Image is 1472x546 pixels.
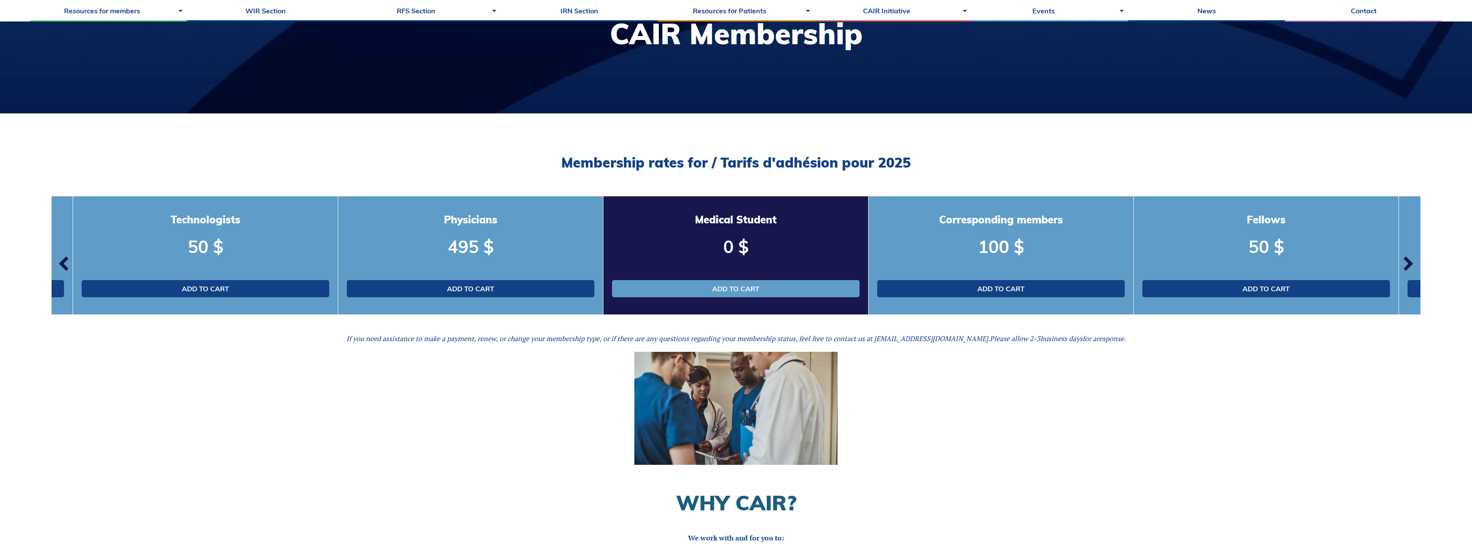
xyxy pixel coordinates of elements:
h3: Fellows [1142,214,1390,226]
p: 50 $ [1142,235,1390,259]
a: Add to cart [612,280,860,297]
h3: Technologists [82,214,329,226]
span: Why CAIR? [676,490,796,515]
a: Add to cart [347,280,594,297]
p: 50 $ [82,235,329,259]
em: If you need assistance to make a payment, renew, or change your membership type, or if there are ... [346,334,1126,343]
p: 0 $ [612,235,860,259]
a: Add to cart [82,280,329,297]
h1: CAIR Membership [610,19,863,48]
h2: Membership rates for / Tarifs d'adhésion pour 2025 [52,154,1420,171]
p: 495 $ [347,235,594,259]
span: -3 for a [990,334,1126,343]
p: 100 $ [877,235,1125,259]
a: Add to cart [1142,280,1390,297]
a: Add to cart [877,280,1125,297]
h3: Medical Student [612,214,860,226]
i: response. [1096,334,1126,343]
h3: Corresponding members [877,214,1125,226]
i: business days [1040,334,1083,343]
i: Please allow 2 [990,334,1034,343]
span: We work with and for you to: [688,533,784,543]
h3: Physicians [347,214,594,226]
